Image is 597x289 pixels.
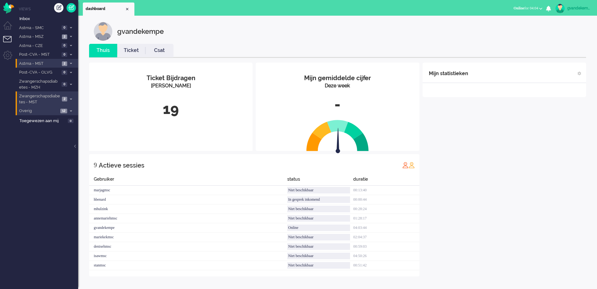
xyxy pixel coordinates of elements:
[19,118,66,124] span: Toegewezen aan mij
[125,7,130,12] div: Close tab
[287,262,350,269] div: Niet beschikbaar
[306,120,369,151] img: semi_circle.svg
[287,253,350,259] div: Niet beschikbaar
[18,70,60,75] span: Post-CVA - OLVG
[409,162,415,168] img: profile_orange.svg
[3,21,17,35] li: Dashboard menu
[89,223,287,233] div: gvandekempe
[287,176,353,186] div: status
[117,47,145,54] a: Ticket
[18,61,60,67] span: Astma - MST
[402,162,409,168] img: profile_red.svg
[18,108,58,114] span: Overig
[353,204,419,214] div: 00:28:24
[18,117,78,124] a: Toegewezen aan mij 0
[287,243,350,250] div: Niet beschikbaar
[287,196,350,203] div: In gesprek inkomend
[62,70,67,75] span: 0
[18,25,60,31] span: Astma - SMC
[353,261,419,270] div: 00:51:42
[19,16,78,22] span: Inbox
[86,6,125,12] span: dashboard
[287,215,350,222] div: Niet beschikbaar
[353,251,419,261] div: 04:50:26
[67,3,76,13] a: Quick Ticket
[60,109,67,113] span: 12
[3,4,14,9] a: Omnidesk
[287,206,350,212] div: Niet beschikbaar
[89,233,287,242] div: mariekekmsc
[99,159,144,172] div: Actieve sessies
[3,51,17,65] li: Admin menu
[567,5,591,11] div: gvandekempe
[94,82,248,90] div: [PERSON_NAME]
[514,6,538,10] span: for 04:04
[62,52,67,57] span: 0
[94,74,248,83] div: Ticket Bijdragen
[510,4,546,13] button: Onlinefor 04:04
[117,22,164,41] div: gvandekempe
[18,52,60,58] span: Post-CVA - MST
[94,22,113,41] img: customer.svg
[554,4,591,13] a: gvandekempe
[3,36,17,50] li: Tickets menu
[62,82,67,87] span: 0
[353,195,419,204] div: 00:00:44
[89,251,287,261] div: isawmsc
[89,44,117,57] li: Thuis
[89,242,287,251] div: denisehmsc
[3,3,14,13] img: flow_omnibird.svg
[555,4,565,13] img: avatar
[68,119,73,123] span: 0
[62,97,67,101] span: 2
[260,82,414,90] div: Deze week
[260,94,414,115] div: -
[145,44,173,57] li: Csat
[353,214,419,223] div: 01:28:17
[83,3,134,16] li: Dashboard
[94,159,97,171] div: 9
[287,224,350,231] div: Online
[89,261,287,270] div: stanmsc
[18,15,78,22] a: Inbox
[89,204,287,214] div: mhulzink
[19,6,78,12] li: Views
[510,2,546,16] li: Onlinefor 04:04
[429,67,468,80] div: Mijn statistieken
[62,34,67,39] span: 2
[260,74,414,83] div: Mijn gemiddelde cijfer
[514,6,524,10] span: Online
[117,44,145,57] li: Ticket
[62,61,67,66] span: 2
[145,47,173,54] a: Csat
[62,43,67,48] span: 0
[18,79,60,90] span: Zwangerschapsdiabetes - MZH
[62,25,67,30] span: 0
[89,195,287,204] div: hbenard
[89,47,117,54] a: Thuis
[54,3,63,13] div: Creëer ticket
[287,234,350,240] div: Niet beschikbaar
[353,242,419,251] div: 00:59:03
[94,99,248,120] div: 19
[353,223,419,233] div: 04:03:44
[353,176,419,186] div: duratie
[89,176,287,186] div: Gebruiker
[89,214,287,223] div: annemariehmsc
[287,187,350,194] div: Niet beschikbaar
[18,43,60,49] span: Astma - CZE
[324,128,351,155] img: arrow.svg
[353,186,419,195] div: 00:13:40
[89,186,287,195] div: marjagmsc
[18,93,60,105] span: Zwangerschapsdiabetes - MST
[18,34,60,40] span: Astma - MSZ
[353,233,419,242] div: 02:04:37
